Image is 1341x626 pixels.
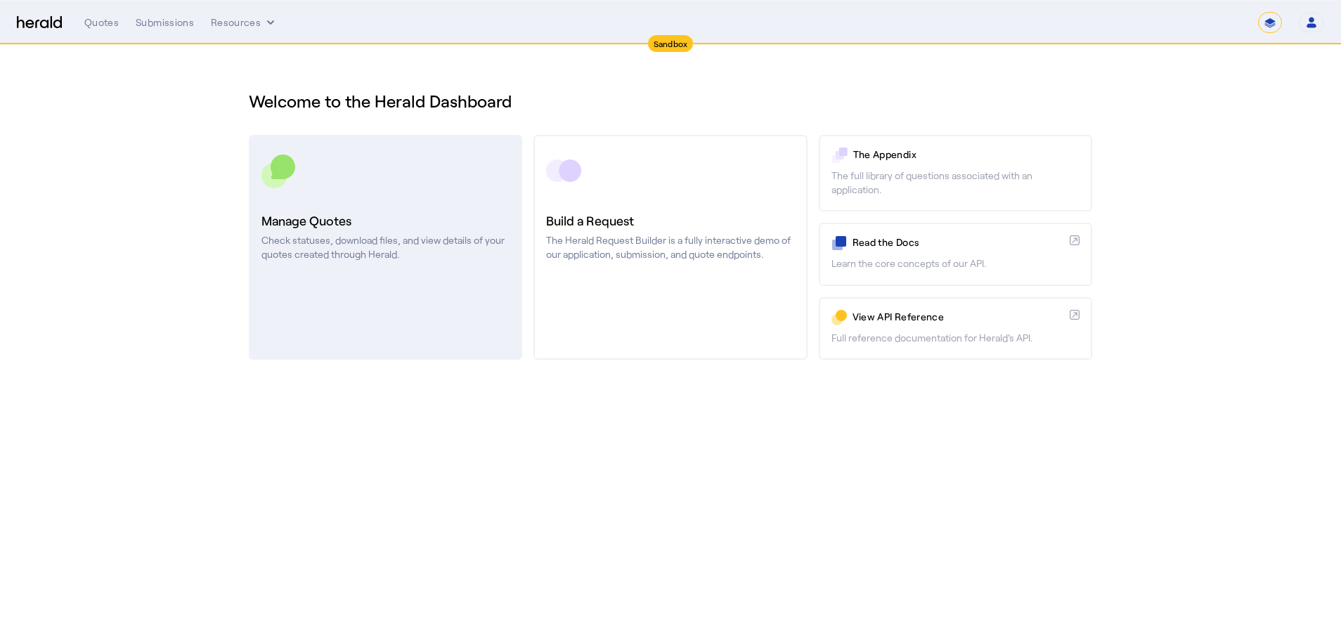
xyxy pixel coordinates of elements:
a: Read the DocsLearn the core concepts of our API. [819,223,1092,285]
p: Check statuses, download files, and view details of your quotes created through Herald. [261,233,510,261]
p: View API Reference [853,310,1064,324]
a: Build a RequestThe Herald Request Builder is a fully interactive demo of our application, submiss... [533,135,807,360]
p: Learn the core concepts of our API. [831,256,1080,270]
div: Quotes [84,15,119,30]
h3: Manage Quotes [261,211,510,230]
p: Read the Docs [853,235,1064,249]
button: Resources dropdown menu [211,15,278,30]
div: Sandbox [648,35,694,52]
a: View API ReferenceFull reference documentation for Herald's API. [819,297,1092,360]
div: Submissions [136,15,194,30]
p: The Herald Request Builder is a fully interactive demo of our application, submission, and quote ... [546,233,794,261]
a: Manage QuotesCheck statuses, download files, and view details of your quotes created through Herald. [249,135,522,360]
h1: Welcome to the Herald Dashboard [249,90,1092,112]
p: The Appendix [853,148,1080,162]
img: Herald Logo [17,16,62,30]
p: The full library of questions associated with an application. [831,169,1080,197]
h3: Build a Request [546,211,794,230]
a: The AppendixThe full library of questions associated with an application. [819,135,1092,211]
p: Full reference documentation for Herald's API. [831,331,1080,345]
